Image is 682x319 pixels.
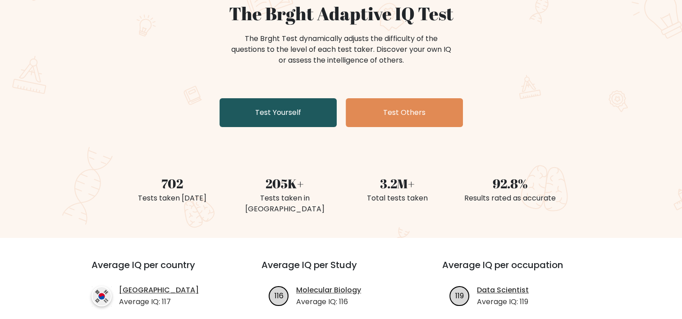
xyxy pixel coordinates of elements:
img: country [92,286,112,306]
p: Average IQ: 117 [119,296,199,307]
div: The Brght Test dynamically adjusts the difficulty of the questions to the level of each test take... [229,33,454,66]
a: Molecular Biology [296,285,361,296]
h3: Average IQ per Study [261,260,421,281]
p: Average IQ: 116 [296,296,361,307]
div: 3.2M+ [347,174,449,193]
div: 205K+ [234,174,336,193]
a: Data Scientist [477,285,529,296]
text: 116 [275,290,284,301]
text: 119 [455,290,464,301]
a: Test Yourself [220,98,337,127]
h3: Average IQ per country [92,260,229,281]
p: Average IQ: 119 [477,296,529,307]
div: Tests taken [DATE] [121,193,223,204]
div: 702 [121,174,223,193]
div: 92.8% [459,174,561,193]
h1: The Brght Adaptive IQ Test [121,3,561,24]
div: Tests taken in [GEOGRAPHIC_DATA] [234,193,336,214]
a: Test Others [346,98,463,127]
h3: Average IQ per occupation [442,260,601,281]
div: Results rated as accurate [459,193,561,204]
a: [GEOGRAPHIC_DATA] [119,285,199,296]
div: Total tests taken [347,193,449,204]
